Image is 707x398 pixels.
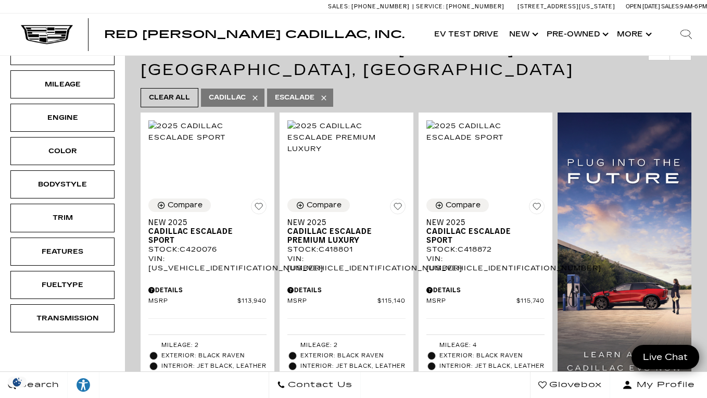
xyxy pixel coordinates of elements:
div: Stock : C418801 [287,245,406,254]
a: Contact Us [269,372,361,398]
a: New [504,14,541,55]
span: [PHONE_NUMBER] [351,3,410,10]
div: Mileage [36,79,89,90]
a: Live Chat [632,345,699,369]
span: Cadillac Escalade Sport [426,227,537,245]
div: Bodystyle [36,179,89,190]
span: Glovebox [547,378,602,392]
span: Red [PERSON_NAME] Cadillac, Inc. [104,28,405,41]
div: Explore your accessibility options [68,377,99,393]
span: 9 AM-6 PM [680,3,707,10]
span: Escalade [275,91,314,104]
a: New 2025Cadillac Escalade Sport [148,218,267,245]
div: TransmissionTransmission [10,304,115,332]
div: VIN: [US_VEHICLE_IDENTIFICATION_NUMBER] [148,254,267,273]
button: Compare Vehicle [148,198,211,212]
div: BodystyleBodystyle [10,170,115,198]
div: FeaturesFeatures [10,238,115,266]
button: Save Vehicle [529,198,545,218]
div: Trim [36,212,89,223]
button: Compare Vehicle [287,198,350,212]
span: Service: [416,3,445,10]
div: Stock : C420076 [148,245,267,254]
li: Mileage: 2 [148,340,267,351]
div: VIN: [US_VEHICLE_IDENTIFICATION_NUMBER] [287,254,406,273]
span: $115,140 [377,297,406,305]
li: Mileage: 4 [426,340,545,351]
a: Pre-Owned [541,14,612,55]
button: More [612,14,655,55]
div: Transmission [36,313,89,324]
span: Cadillac [209,91,246,104]
a: MSRP $115,740 [426,297,545,305]
div: Pricing Details - New 2025 Cadillac Escalade Premium Luxury [287,285,406,295]
span: Live Chat [638,351,693,363]
button: Compare Vehicle [426,198,489,212]
div: Pricing Details - New 2025 Cadillac Escalade Sport [426,285,545,295]
span: New 2025 [148,218,259,227]
span: Search [16,378,59,392]
span: MSRP [426,297,516,305]
span: New 2025 [287,218,398,227]
button: Save Vehicle [251,198,267,218]
button: Save Vehicle [390,198,406,218]
span: MSRP [287,297,377,305]
div: Compare [168,201,203,210]
div: VIN: [US_VEHICLE_IDENTIFICATION_NUMBER] [426,254,545,273]
span: Sales: [661,3,680,10]
div: Pricing Details - New 2025 Cadillac Escalade Sport [148,285,267,295]
span: Exterior: Black Raven [300,351,406,361]
div: Color [36,145,89,157]
span: Exterior: Black Raven [439,351,545,361]
a: Red [PERSON_NAME] Cadillac, Inc. [104,29,405,40]
div: Search [665,14,707,55]
li: Mileage: 2 [287,340,406,351]
img: 2025 Cadillac Escalade Premium Luxury [287,120,406,155]
div: EngineEngine [10,104,115,132]
span: Open [DATE] [626,3,660,10]
div: Engine [36,112,89,123]
a: Glovebox [530,372,610,398]
span: MSRP [148,297,237,305]
img: Cadillac Dark Logo with Cadillac White Text [21,24,73,44]
div: Features [36,246,89,257]
img: Opt-Out Icon [5,377,29,388]
span: $115,740 [516,297,545,305]
div: ColorColor [10,137,115,165]
a: EV Test Drive [429,14,504,55]
img: 2025 Cadillac Escalade Sport [148,120,267,143]
div: Stock : C418872 [426,245,545,254]
span: Clear All [149,91,190,104]
span: Cadillac Escalade Premium Luxury [287,227,398,245]
a: New 2025Cadillac Escalade Premium Luxury [287,218,406,245]
span: Cadillac Escalade Sport [148,227,259,245]
div: FueltypeFueltype [10,271,115,299]
span: My Profile [633,378,695,392]
img: 2025 Cadillac Escalade Sport [426,120,545,143]
a: Service: [PHONE_NUMBER] [412,4,507,9]
div: Compare [446,201,481,210]
span: [PHONE_NUMBER] [446,3,504,10]
a: Explore your accessibility options [68,372,99,398]
span: New 2025 [426,218,537,227]
span: Contact Us [285,378,352,392]
div: MileageMileage [10,70,115,98]
a: Sales: [PHONE_NUMBER] [328,4,412,9]
a: MSRP $115,140 [287,297,406,305]
div: Fueltype [36,279,89,291]
span: Exterior: Black Raven [161,351,267,361]
div: TrimTrim [10,204,115,232]
div: Compare [307,201,342,210]
span: $113,940 [237,297,267,305]
section: Click to Open Cookie Consent Modal [5,377,29,388]
a: New 2025Cadillac Escalade Sport [426,218,545,245]
button: Open user profile menu [610,372,707,398]
a: MSRP $113,940 [148,297,267,305]
span: Sales: [328,3,350,10]
a: [STREET_ADDRESS][US_STATE] [517,3,615,10]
